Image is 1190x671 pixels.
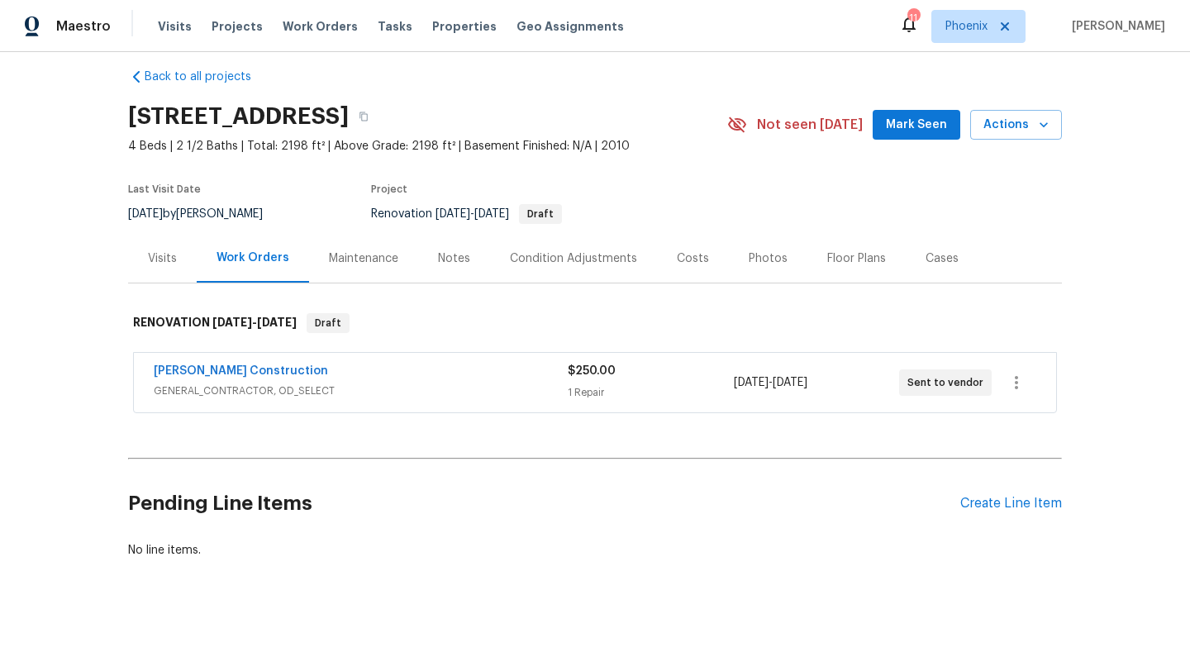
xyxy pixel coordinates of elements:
div: Visits [148,250,177,267]
div: Create Line Item [960,496,1062,512]
a: [PERSON_NAME] Construction [154,365,328,377]
div: Condition Adjustments [510,250,637,267]
span: Properties [432,18,497,35]
span: Renovation [371,208,562,220]
h2: [STREET_ADDRESS] [128,108,349,125]
span: Actions [983,115,1049,136]
span: [DATE] [734,377,769,388]
span: Not seen [DATE] [757,117,863,133]
h2: Pending Line Items [128,465,960,542]
div: 11 [907,10,919,26]
span: Draft [308,315,348,331]
div: No line items. [128,542,1062,559]
button: Actions [970,110,1062,140]
span: Sent to vendor [907,374,990,391]
span: [DATE] [474,208,509,220]
a: Back to all projects [128,69,287,85]
div: RENOVATION [DATE]-[DATE]Draft [128,297,1062,350]
div: Photos [749,250,788,267]
div: 1 Repair [568,384,733,401]
div: by [PERSON_NAME] [128,204,283,224]
span: 4 Beds | 2 1/2 Baths | Total: 2198 ft² | Above Grade: 2198 ft² | Basement Finished: N/A | 2010 [128,138,727,155]
span: - [436,208,509,220]
span: Tasks [378,21,412,32]
span: [PERSON_NAME] [1065,18,1165,35]
div: Costs [677,250,709,267]
span: - [212,316,297,328]
span: GENERAL_CONTRACTOR, OD_SELECT [154,383,568,399]
span: Work Orders [283,18,358,35]
span: Projects [212,18,263,35]
span: [DATE] [212,316,252,328]
span: Last Visit Date [128,184,201,194]
div: Work Orders [217,250,289,266]
button: Mark Seen [873,110,960,140]
div: Maintenance [329,250,398,267]
div: Floor Plans [827,250,886,267]
div: Cases [926,250,959,267]
span: Draft [521,209,560,219]
span: Geo Assignments [516,18,624,35]
span: [DATE] [773,377,807,388]
h6: RENOVATION [133,313,297,333]
span: [DATE] [128,208,163,220]
span: - [734,374,807,391]
span: Visits [158,18,192,35]
span: Maestro [56,18,111,35]
button: Copy Address [349,102,378,131]
span: Phoenix [945,18,988,35]
span: [DATE] [436,208,470,220]
span: $250.00 [568,365,616,377]
span: [DATE] [257,316,297,328]
div: Notes [438,250,470,267]
span: Project [371,184,407,194]
span: Mark Seen [886,115,947,136]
